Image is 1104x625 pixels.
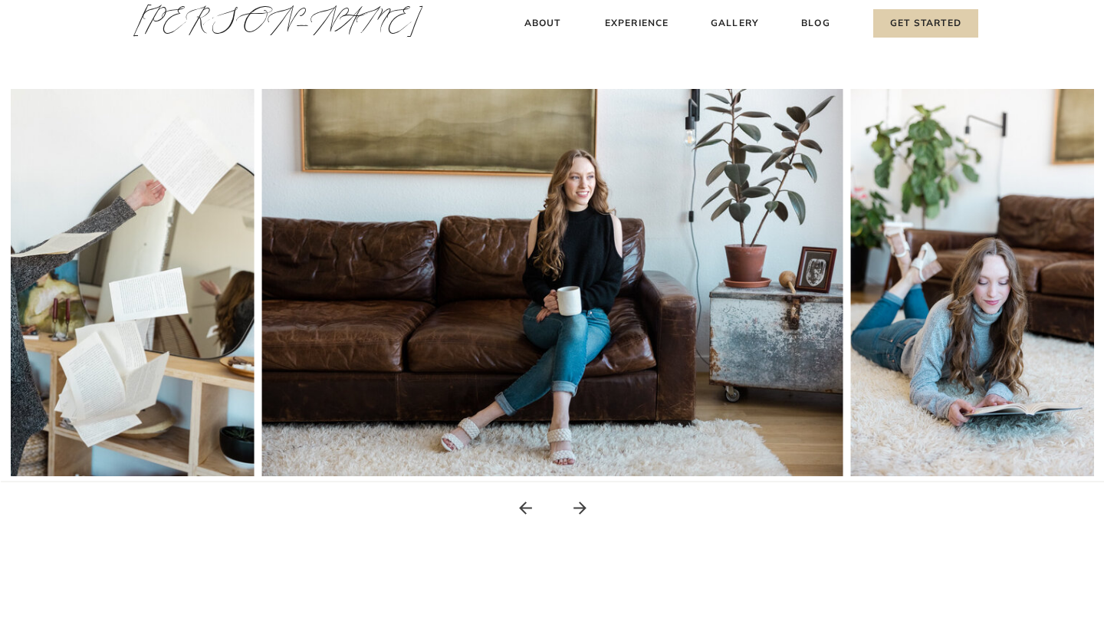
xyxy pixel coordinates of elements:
[709,15,761,31] a: Gallery
[603,15,671,31] a: Experience
[873,9,978,38] a: Get Started
[520,15,565,31] a: About
[798,15,833,31] a: Blog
